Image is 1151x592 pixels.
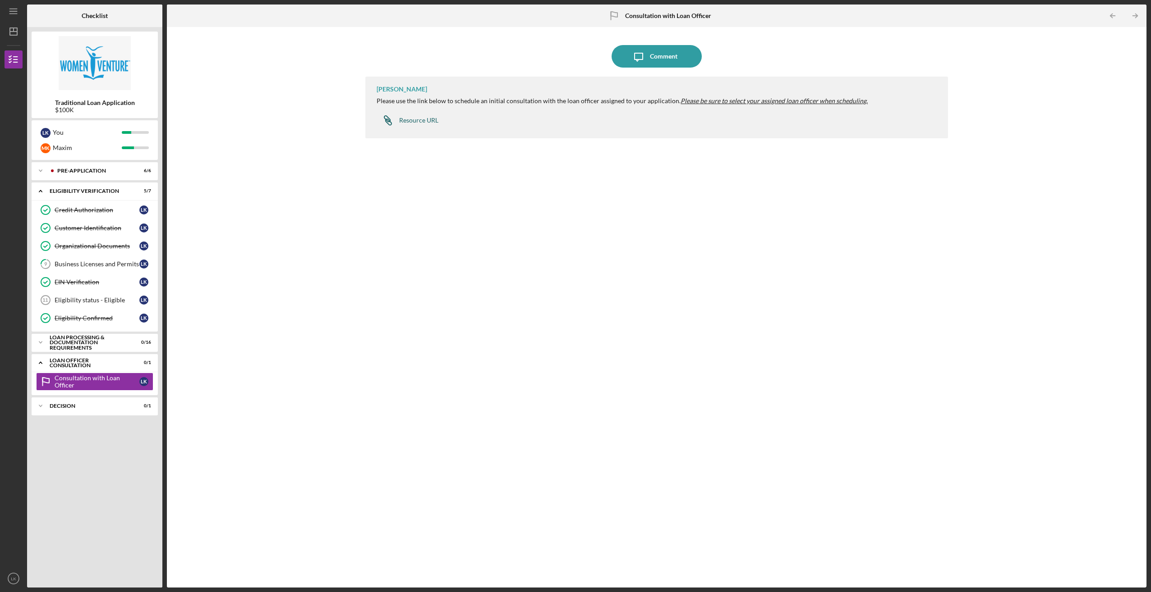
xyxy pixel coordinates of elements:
[42,297,48,303] tspan: 11
[612,45,702,68] button: Comment
[681,97,868,105] em: Please be sure to select your assigned loan officer when scheduling.
[55,314,139,322] div: Eligibility Confirmed
[55,206,139,214] div: Credit Authorization
[36,201,153,219] a: Credit AuthorizationLK
[36,309,153,327] a: Eligibility ConfirmedLK
[44,261,47,267] tspan: 9
[139,296,148,305] div: L K
[5,569,23,587] button: LK
[139,377,148,386] div: L K
[135,403,151,409] div: 0 / 1
[82,12,108,19] b: Checklist
[377,111,438,129] a: Resource URL
[36,237,153,255] a: Organizational DocumentsLK
[55,106,135,114] div: $100K
[135,340,151,345] div: 0 / 16
[55,374,139,389] div: Consultation with Loan Officer
[399,117,438,124] div: Resource URL
[139,241,148,250] div: L K
[36,373,153,391] a: Consultation with Loan OfficerLK
[650,45,677,68] div: Comment
[135,360,151,365] div: 0 / 1
[139,314,148,323] div: L K
[55,99,135,106] b: Traditional Loan Application
[50,335,129,351] div: Loan Processing & Documentation Requirements
[11,576,16,581] text: LK
[50,188,129,194] div: Eligibility Verification
[55,296,139,304] div: Eligibility status - Eligible
[55,260,139,268] div: Business Licenses and Permits
[139,260,148,269] div: L K
[625,12,711,19] b: Consultation with Loan Officer
[377,86,427,93] div: [PERSON_NAME]
[135,168,151,173] div: 6 / 6
[55,278,139,286] div: EIN Verification
[41,128,51,138] div: L K
[50,403,129,409] div: Decision
[36,273,153,291] a: EIN VerificationLK
[139,278,148,287] div: L K
[139,223,148,232] div: L K
[135,188,151,194] div: 5 / 7
[36,255,153,273] a: 9Business Licenses and PermitsLK
[53,125,122,140] div: You
[41,143,51,153] div: M K
[57,168,129,173] div: Pre-Application
[139,205,148,214] div: L K
[32,36,158,90] img: Product logo
[55,242,139,250] div: Organizational Documents
[53,140,122,155] div: Maxim
[36,219,153,237] a: Customer IdentificationLK
[50,358,129,368] div: Loan Officer Consultation
[377,97,868,105] div: Please use the link below to schedule an initial consultation with the loan officer assigned to y...
[55,224,139,232] div: Customer Identification
[36,291,153,309] a: 11Eligibility status - EligibleLK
